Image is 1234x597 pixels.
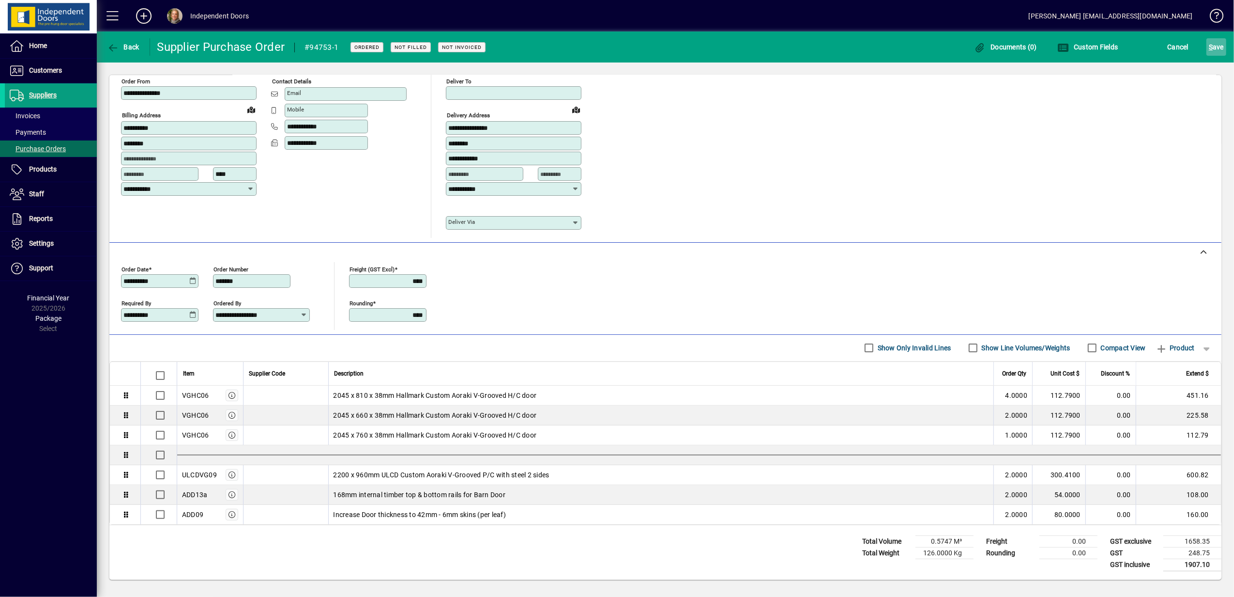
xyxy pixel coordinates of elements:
span: Payments [10,128,46,136]
td: 2.0000 [993,505,1032,524]
span: Suppliers [29,91,57,99]
span: Order Qty [1002,368,1026,379]
td: 1907.10 [1163,559,1221,571]
span: Financial Year [28,294,70,302]
span: Not Filled [395,44,427,50]
label: Show Only Invalid Lines [876,343,951,353]
a: Customers [5,59,97,83]
td: 451.16 [1136,386,1221,406]
td: 2.0000 [993,406,1032,425]
td: Freight [981,535,1039,547]
button: Product [1151,339,1200,357]
td: 112.7900 [1032,386,1085,406]
mat-label: Deliver To [446,78,472,85]
span: 2045 x 660 x 38mm Hallmark Custom Aoraki V-Grooved H/C door [334,410,537,420]
td: 126.0000 Kg [915,547,974,559]
td: 0.00 [1085,485,1136,505]
span: Description [335,368,364,379]
td: 54.0000 [1032,485,1085,505]
button: Profile [159,7,190,25]
td: 4.0000 [993,386,1032,406]
a: Support [5,256,97,281]
mat-label: Rounding [350,299,373,306]
div: ULCDVG09 [182,470,217,480]
a: View on map [568,102,584,117]
span: Invoices [10,112,40,120]
td: Total Weight [857,547,915,559]
td: 0.00 [1039,535,1097,547]
mat-label: Email [287,90,301,96]
label: Compact View [1099,343,1146,353]
mat-label: Order date [122,266,149,272]
span: Back [107,43,139,51]
span: Purchase Orders [10,145,66,153]
span: Supplier Code [249,368,286,379]
mat-label: Order from [122,78,150,85]
td: 0.00 [1039,547,1097,559]
td: 0.00 [1085,386,1136,406]
td: 1.0000 [993,425,1032,445]
button: Save [1206,38,1226,56]
span: Not Invoiced [442,44,482,50]
mat-label: Required by [122,299,151,306]
div: Independent Doors [190,8,249,24]
td: 112.7900 [1032,425,1085,445]
span: Cancel [1168,39,1189,55]
a: Purchase Orders [5,141,97,157]
td: 600.82 [1136,465,1221,485]
mat-label: Freight (GST excl) [350,266,395,272]
td: 160.00 [1136,505,1221,524]
td: GST [1105,547,1163,559]
a: View on map [244,102,259,117]
mat-label: Mobile [287,106,304,113]
span: 2045 x 760 x 38mm Hallmark Custom Aoraki V-Grooved H/C door [334,430,537,440]
span: 168mm internal timber top & bottom rails for Barn Door [334,490,506,500]
button: Cancel [1165,38,1191,56]
span: Discount % [1101,368,1130,379]
a: Staff [5,182,97,206]
div: VGHC06 [182,430,209,440]
span: Settings [29,239,54,247]
a: Reports [5,207,97,231]
button: Documents (0) [972,38,1039,56]
span: Support [29,264,53,272]
span: Package [35,314,61,322]
td: 112.79 [1136,425,1221,445]
td: 2.0000 [993,485,1032,505]
span: Unit Cost $ [1051,368,1080,379]
a: Invoices [5,108,97,124]
div: VGHC06 [182,410,209,420]
td: 0.00 [1085,406,1136,425]
button: Back [105,38,142,56]
td: GST inclusive [1105,559,1163,571]
span: Home [29,42,47,49]
td: 80.0000 [1032,505,1085,524]
span: Item [183,368,195,379]
td: 0.00 [1085,465,1136,485]
button: Add [128,7,159,25]
td: 225.58 [1136,406,1221,425]
span: Products [29,165,57,173]
td: 0.00 [1085,505,1136,524]
span: Customers [29,66,62,74]
a: Home [5,34,97,58]
td: GST exclusive [1105,535,1163,547]
span: Increase Door thickness to 42mm - 6mm skins (per leaf) [334,510,506,519]
app-page-header-button: Back [97,38,150,56]
div: Supplier Purchase Order [157,39,285,55]
td: 248.75 [1163,547,1221,559]
div: [PERSON_NAME] [EMAIL_ADDRESS][DOMAIN_NAME] [1029,8,1193,24]
mat-label: Deliver via [448,219,475,225]
span: Documents (0) [974,43,1037,51]
span: Product [1156,340,1195,356]
span: Extend $ [1186,368,1209,379]
div: VGHC06 [182,391,209,400]
mat-label: Order number [213,266,248,272]
span: Reports [29,215,53,222]
a: Payments [5,124,97,141]
span: Custom Fields [1057,43,1118,51]
div: ADD13a [182,490,208,500]
mat-label: Ordered by [213,299,241,306]
a: Products [5,157,97,182]
div: ADD09 [182,510,203,519]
